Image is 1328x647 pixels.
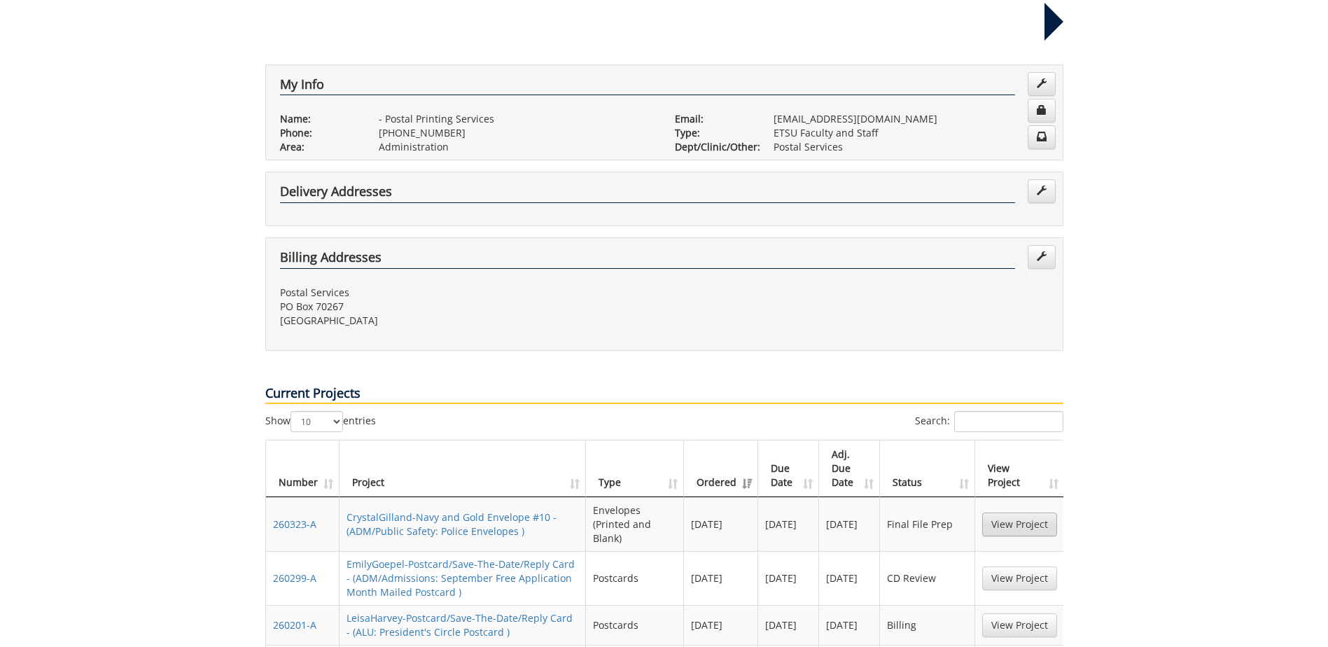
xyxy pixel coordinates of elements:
th: Project: activate to sort column ascending [340,440,586,497]
p: Area: [280,140,358,154]
p: [GEOGRAPHIC_DATA] [280,314,654,328]
h4: Billing Addresses [280,251,1015,269]
p: Phone: [280,126,358,140]
a: 260201-A [273,618,316,632]
input: Search: [954,411,1063,432]
label: Search: [915,411,1063,432]
a: Change Password [1028,99,1056,123]
p: ETSU Faculty and Staff [774,126,1049,140]
a: LeisaHarvey-Postcard/Save-The-Date/Reply Card - (ALU: President's Circle Postcard ) [347,611,573,639]
a: EmilyGoepel-Postcard/Save-The-Date/Reply Card - (ADM/Admissions: September Free Application Month... [347,557,575,599]
th: Number: activate to sort column ascending [266,440,340,497]
a: Edit Info [1028,72,1056,96]
td: [DATE] [819,605,880,645]
td: Final File Prep [880,497,974,551]
a: View Project [982,613,1057,637]
label: Show entries [265,411,376,432]
a: View Project [982,566,1057,590]
th: Status: activate to sort column ascending [880,440,974,497]
a: 260323-A [273,517,316,531]
a: Edit Addresses [1028,245,1056,269]
td: Postcards [586,605,684,645]
td: Postcards [586,551,684,605]
p: [EMAIL_ADDRESS][DOMAIN_NAME] [774,112,1049,126]
th: Ordered: activate to sort column ascending [684,440,758,497]
p: Email: [675,112,753,126]
p: [PHONE_NUMBER] [379,126,654,140]
p: Administration [379,140,654,154]
td: [DATE] [758,551,819,605]
h4: Delivery Addresses [280,185,1015,203]
p: Name: [280,112,358,126]
p: Type: [675,126,753,140]
p: Postal Services [280,286,654,300]
a: View Project [982,513,1057,536]
th: View Project: activate to sort column ascending [975,440,1064,497]
td: [DATE] [758,497,819,551]
td: CD Review [880,551,974,605]
select: Showentries [291,411,343,432]
a: CrystalGilland-Navy and Gold Envelope #10 - (ADM/Public Safety: Police Envelopes ) [347,510,557,538]
td: [DATE] [758,605,819,645]
p: Dept/Clinic/Other: [675,140,753,154]
p: PO Box 70267 [280,300,654,314]
a: 260299-A [273,571,316,585]
th: Type: activate to sort column ascending [586,440,684,497]
td: Billing [880,605,974,645]
th: Adj. Due Date: activate to sort column ascending [819,440,880,497]
p: Current Projects [265,384,1063,404]
a: Edit Addresses [1028,179,1056,203]
a: Change Communication Preferences [1028,125,1056,149]
td: [DATE] [684,551,758,605]
td: Envelopes (Printed and Blank) [586,497,684,551]
td: [DATE] [819,551,880,605]
td: [DATE] [684,605,758,645]
p: Postal Services [774,140,1049,154]
td: [DATE] [819,497,880,551]
td: [DATE] [684,497,758,551]
h4: My Info [280,78,1015,96]
p: - Postal Printing Services [379,112,654,126]
th: Due Date: activate to sort column ascending [758,440,819,497]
